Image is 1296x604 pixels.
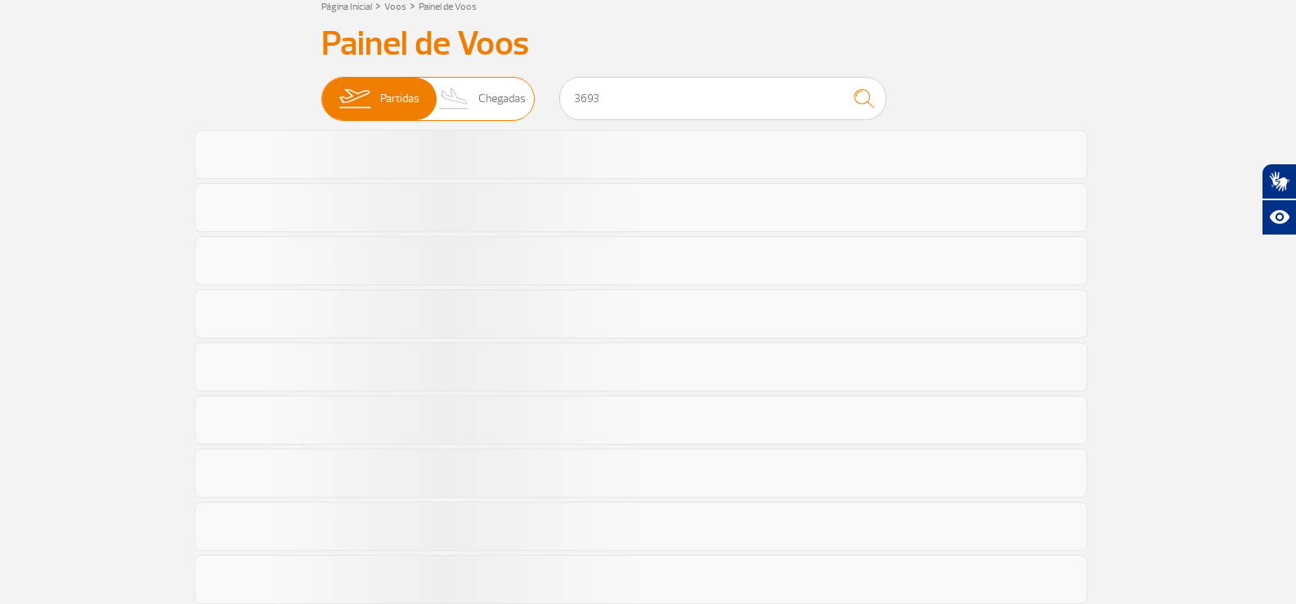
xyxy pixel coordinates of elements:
button: Abrir tradutor de língua de sinais. [1262,163,1296,199]
a: Painel de Voos [419,1,477,13]
span: Partidas [380,78,419,120]
h3: Painel de Voos [321,24,975,65]
input: Voo, cidade ou cia aérea [559,77,886,120]
img: slider-desembarque [431,78,479,120]
img: slider-embarque [329,78,380,120]
span: Chegadas [478,78,526,120]
div: Plugin de acessibilidade da Hand Talk. [1262,163,1296,235]
a: Página Inicial [321,1,372,13]
a: Voos [384,1,406,13]
button: Abrir recursos assistivos. [1262,199,1296,235]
